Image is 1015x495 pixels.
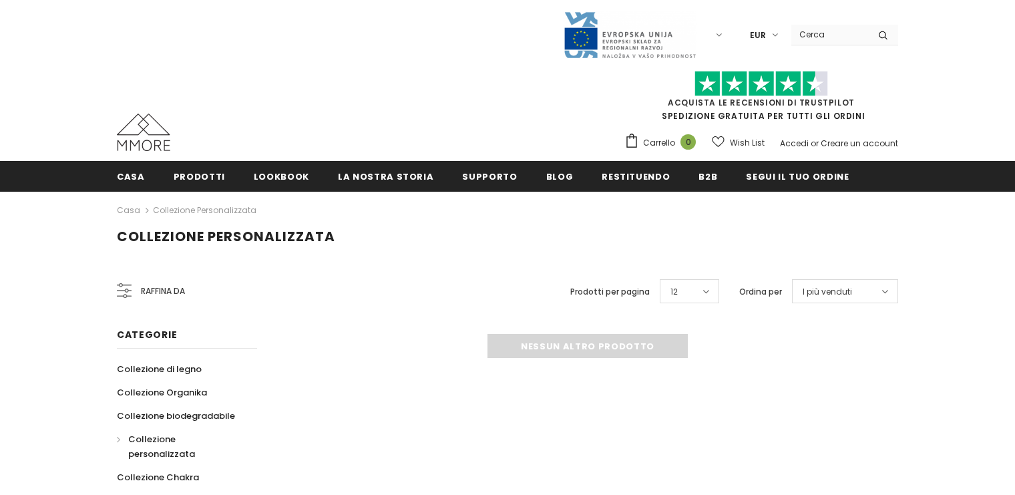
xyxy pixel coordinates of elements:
a: B2B [698,161,717,191]
a: Lookbook [254,161,309,191]
a: Wish List [712,131,765,154]
a: Collezione di legno [117,357,202,381]
a: Restituendo [602,161,670,191]
a: Blog [546,161,574,191]
span: La nostra storia [338,170,433,183]
a: Carrello 0 [624,133,702,153]
span: Lookbook [254,170,309,183]
label: Ordina per [739,285,782,299]
span: Categorie [117,328,177,341]
a: Collezione biodegradabile [117,404,235,428]
span: Segui il tuo ordine [746,170,849,183]
a: Casa [117,161,145,191]
a: supporto [462,161,517,191]
a: Acquista le recensioni di TrustPilot [668,97,855,108]
span: Restituendo [602,170,670,183]
span: 12 [670,285,678,299]
span: Collezione biodegradabile [117,409,235,422]
img: Fidati di Pilot Stars [694,71,828,97]
a: Casa [117,202,140,218]
a: Collezione Chakra [117,466,199,489]
span: Collezione personalizzata [128,433,195,460]
span: Wish List [730,136,765,150]
span: supporto [462,170,517,183]
span: B2B [698,170,717,183]
span: Raffina da [141,284,185,299]
span: Casa [117,170,145,183]
span: EUR [750,29,766,42]
a: Accedi [780,138,809,149]
span: or [811,138,819,149]
img: Javni Razpis [563,11,696,59]
a: Creare un account [821,138,898,149]
span: Collezione personalizzata [117,227,335,246]
a: Javni Razpis [563,29,696,40]
span: Blog [546,170,574,183]
span: Prodotti [174,170,225,183]
a: La nostra storia [338,161,433,191]
span: Collezione Chakra [117,471,199,484]
span: Collezione Organika [117,386,207,399]
span: SPEDIZIONE GRATUITA PER TUTTI GLI ORDINI [624,77,898,122]
a: Collezione Organika [117,381,207,404]
a: Segui il tuo ordine [746,161,849,191]
label: Prodotti per pagina [570,285,650,299]
span: I più venduti [803,285,852,299]
span: Carrello [643,136,675,150]
input: Search Site [791,25,868,44]
span: Collezione di legno [117,363,202,375]
a: Collezione personalizzata [153,204,256,216]
span: 0 [680,134,696,150]
a: Collezione personalizzata [117,428,242,466]
img: Casi MMORE [117,114,170,151]
a: Prodotti [174,161,225,191]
